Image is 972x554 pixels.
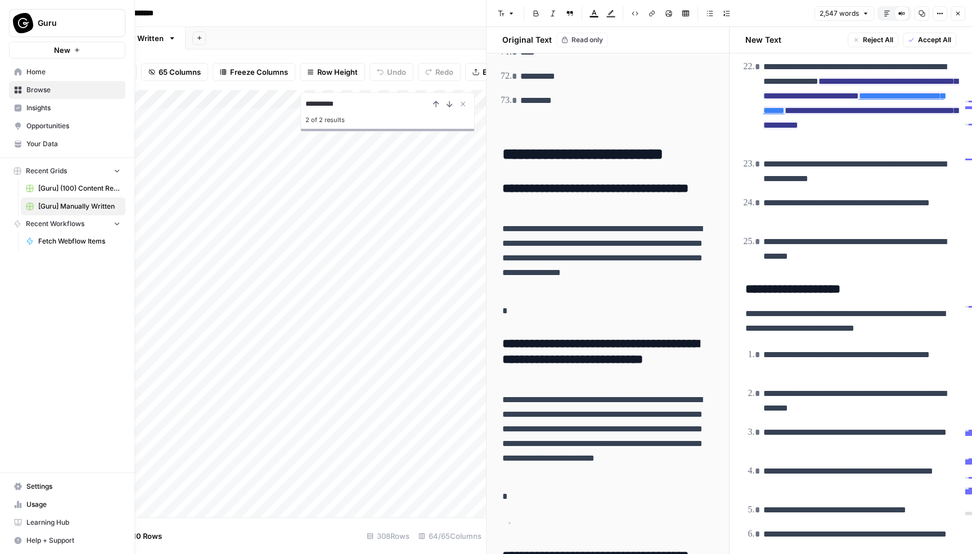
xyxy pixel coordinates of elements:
[54,44,70,56] span: New
[26,67,120,77] span: Home
[159,66,201,78] span: 65 Columns
[820,8,859,19] span: 2,547 words
[903,33,956,47] button: Accept All
[496,34,552,46] h2: Original Text
[9,478,125,496] a: Settings
[918,35,951,45] span: Accept All
[9,163,125,179] button: Recent Grids
[26,139,120,149] span: Your Data
[9,9,125,37] button: Workspace: Guru
[362,527,414,545] div: 308 Rows
[848,33,898,47] button: Reject All
[370,63,413,81] button: Undo
[141,63,208,81] button: 65 Columns
[26,517,120,528] span: Learning Hub
[38,17,106,29] span: Guru
[443,97,456,111] button: Next Result
[305,113,470,127] div: 2 of 2 results
[26,535,120,546] span: Help + Support
[9,99,125,117] a: Insights
[21,232,125,250] a: Fetch Webflow Items
[26,499,120,510] span: Usage
[26,481,120,492] span: Settings
[26,166,67,176] span: Recent Grids
[38,183,120,193] span: [Guru] (100) Content Refresh
[863,35,893,45] span: Reject All
[230,66,288,78] span: Freeze Columns
[9,514,125,532] a: Learning Hub
[26,85,120,95] span: Browse
[117,530,162,542] span: Add 10 Rows
[571,35,603,45] span: Read only
[26,103,120,113] span: Insights
[317,66,358,78] span: Row Height
[26,121,120,131] span: Opportunities
[9,135,125,153] a: Your Data
[26,219,84,229] span: Recent Workflows
[9,42,125,58] button: New
[38,236,120,246] span: Fetch Webflow Items
[21,197,125,215] a: [Guru] Manually Written
[456,97,470,111] button: Close Search
[429,97,443,111] button: Previous Result
[300,63,365,81] button: Row Height
[418,63,461,81] button: Redo
[9,532,125,550] button: Help + Support
[9,81,125,99] a: Browse
[213,63,295,81] button: Freeze Columns
[745,34,781,46] h2: New Text
[435,66,453,78] span: Redo
[414,527,486,545] div: 64/65 Columns
[9,63,125,81] a: Home
[9,215,125,232] button: Recent Workflows
[9,496,125,514] a: Usage
[13,13,33,33] img: Guru Logo
[38,201,120,211] span: [Guru] Manually Written
[9,117,125,135] a: Opportunities
[21,179,125,197] a: [Guru] (100) Content Refresh
[465,63,530,81] button: Export CSV
[814,6,874,21] button: 2,547 words
[387,66,406,78] span: Undo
